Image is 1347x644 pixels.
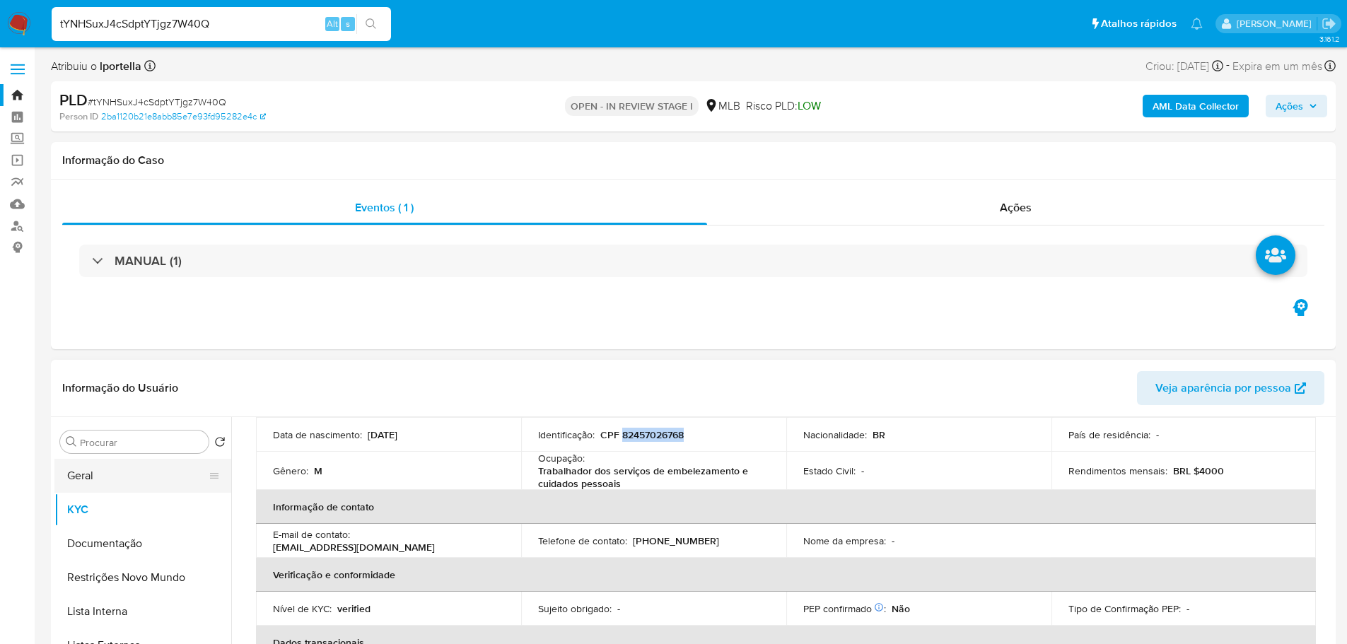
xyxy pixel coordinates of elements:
[1145,57,1223,76] div: Criou: [DATE]
[80,436,203,449] input: Procurar
[273,464,308,477] p: Gênero :
[1153,95,1239,117] b: AML Data Collector
[54,561,231,595] button: Restrições Novo Mundo
[214,436,226,452] button: Retornar ao pedido padrão
[1266,95,1327,117] button: Ações
[1143,95,1249,117] button: AML Data Collector
[633,534,719,547] p: [PHONE_NUMBER]
[538,534,627,547] p: Telefone de contato :
[327,17,338,30] span: Alt
[54,493,231,527] button: KYC
[600,428,684,441] p: CPF 82457026768
[256,490,1316,524] th: Informação de contato
[62,153,1324,168] h1: Informação do Caso
[538,602,612,615] p: Sujeito obrigado :
[51,59,141,74] span: Atribuiu o
[1186,602,1189,615] p: -
[892,602,910,615] p: Não
[1155,371,1291,405] span: Veja aparência por pessoa
[97,58,141,74] b: lportella
[79,245,1307,277] div: MANUAL (1)
[368,428,397,441] p: [DATE]
[746,98,821,114] span: Risco PLD:
[1276,95,1303,117] span: Ações
[1156,428,1159,441] p: -
[861,464,864,477] p: -
[704,98,740,114] div: MLB
[803,464,856,477] p: Estado Civil :
[101,110,266,123] a: 2ba1120b21e8abb85e7e93fd95282e4c
[314,464,322,477] p: M
[52,15,391,33] input: Pesquise usuários ou casos...
[256,558,1316,592] th: Verificação e conformidade
[803,602,886,615] p: PEP confirmado :
[59,110,98,123] b: Person ID
[273,602,332,615] p: Nível de KYC :
[66,436,77,447] button: Procurar
[565,96,699,116] p: OPEN - IN REVIEW STAGE I
[273,428,362,441] p: Data de nascimento :
[1191,18,1203,30] a: Notificações
[1000,199,1032,216] span: Ações
[59,88,88,111] b: PLD
[54,459,220,493] button: Geral
[1068,602,1181,615] p: Tipo de Confirmação PEP :
[803,534,886,547] p: Nome da empresa :
[1322,16,1336,31] a: Sair
[273,541,435,554] p: [EMAIL_ADDRESS][DOMAIN_NAME]
[62,381,178,395] h1: Informação do Usuário
[273,528,350,541] p: E-mail de contato :
[346,17,350,30] span: s
[54,527,231,561] button: Documentação
[803,428,867,441] p: Nacionalidade :
[1226,57,1230,76] span: -
[1101,16,1177,31] span: Atalhos rápidos
[1068,464,1167,477] p: Rendimentos mensais :
[1237,17,1317,30] p: lucas.portella@mercadolivre.com
[356,14,385,34] button: search-icon
[892,534,894,547] p: -
[538,464,764,490] p: Trabalhador dos serviços de embelezamento e cuidados pessoais
[538,452,585,464] p: Ocupação :
[617,602,620,615] p: -
[54,595,231,628] button: Lista Interna
[88,95,226,109] span: # tYNHSuxJ4cSdptYTjgz7W40Q
[798,98,821,114] span: LOW
[337,602,371,615] p: verified
[1173,464,1224,477] p: BRL $4000
[355,199,414,216] span: Eventos ( 1 )
[115,253,182,269] h3: MANUAL (1)
[1137,371,1324,405] button: Veja aparência por pessoa
[1068,428,1150,441] p: País de residência :
[538,428,595,441] p: Identificação :
[873,428,885,441] p: BR
[1232,59,1322,74] span: Expira em um mês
